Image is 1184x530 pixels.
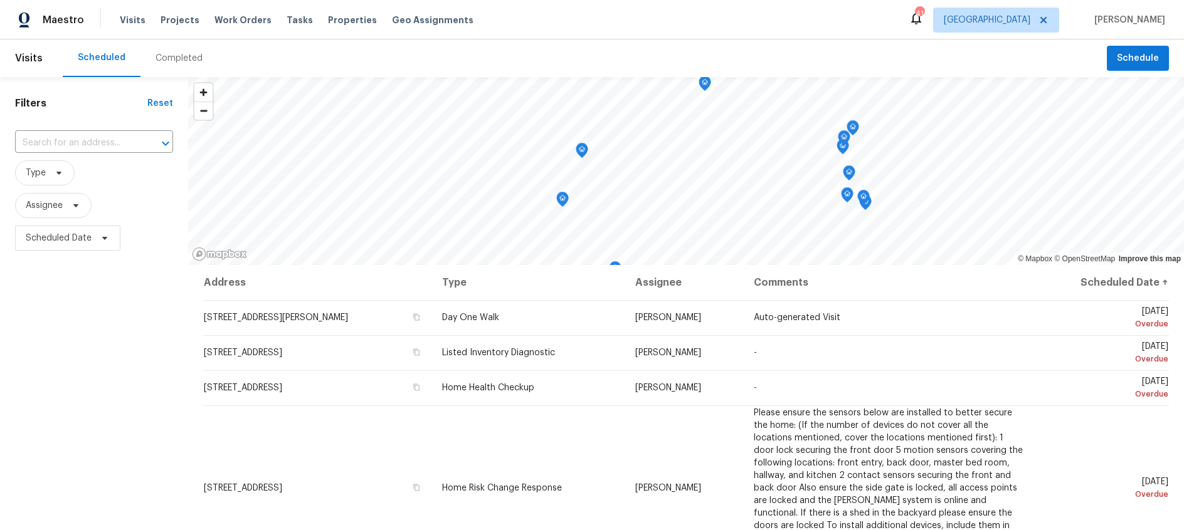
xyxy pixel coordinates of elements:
[915,8,924,20] div: 41
[1054,254,1115,263] a: OpenStreetMap
[635,383,701,392] span: [PERSON_NAME]
[1044,488,1168,501] div: Overdue
[944,14,1030,26] span: [GEOGRAPHIC_DATA]
[411,382,422,393] button: Copy Address
[204,313,348,322] span: [STREET_ADDRESS][PERSON_NAME]
[754,383,757,392] span: -
[442,484,562,492] span: Home Risk Change Response
[843,165,855,185] div: Map marker
[411,482,422,493] button: Copy Address
[576,143,588,162] div: Map marker
[847,120,859,140] div: Map marker
[1018,254,1052,263] a: Mapbox
[214,14,272,26] span: Work Orders
[204,383,282,392] span: [STREET_ADDRESS]
[161,14,199,26] span: Projects
[328,14,377,26] span: Properties
[1044,477,1168,501] span: [DATE]
[1044,388,1168,400] div: Overdue
[204,484,282,492] span: [STREET_ADDRESS]
[1044,318,1168,330] div: Overdue
[838,130,850,150] div: Map marker
[204,348,282,357] span: [STREET_ADDRESS]
[26,199,63,212] span: Assignee
[1033,265,1169,300] th: Scheduled Date ↑
[411,311,422,323] button: Copy Address
[1044,307,1168,330] span: [DATE]
[1044,342,1168,365] span: [DATE]
[120,14,145,26] span: Visits
[442,348,555,357] span: Listed Inventory Diagnostic
[147,97,173,110] div: Reset
[194,101,213,120] button: Zoom out
[841,187,854,207] div: Map marker
[43,14,84,26] span: Maestro
[26,232,92,244] span: Scheduled Date
[157,135,174,152] button: Open
[754,348,757,357] span: -
[442,313,499,322] span: Day One Walk
[1119,254,1181,263] a: Improve this map
[1089,14,1165,26] span: [PERSON_NAME]
[192,247,247,261] a: Mapbox homepage
[1107,46,1169,71] button: Schedule
[635,484,701,492] span: [PERSON_NAME]
[442,383,534,392] span: Home Health Checkup
[609,261,621,281] div: Map marker
[625,265,744,300] th: Assignee
[635,348,701,357] span: [PERSON_NAME]
[78,51,125,64] div: Scheduled
[392,14,473,26] span: Geo Assignments
[837,139,849,158] div: Map marker
[744,265,1033,300] th: Comments
[194,83,213,101] button: Zoom in
[15,133,138,153] input: Search for an address...
[156,52,203,65] div: Completed
[699,76,711,95] div: Map marker
[287,16,313,24] span: Tasks
[15,97,147,110] h1: Filters
[556,192,569,211] div: Map marker
[1044,377,1168,400] span: [DATE]
[411,346,422,358] button: Copy Address
[432,265,625,300] th: Type
[203,265,432,300] th: Address
[1044,353,1168,365] div: Overdue
[635,313,701,322] span: [PERSON_NAME]
[1117,51,1159,66] span: Schedule
[188,77,1184,265] canvas: Map
[26,167,46,179] span: Type
[15,44,43,72] span: Visits
[754,313,840,322] span: Auto-generated Visit
[857,190,870,209] div: Map marker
